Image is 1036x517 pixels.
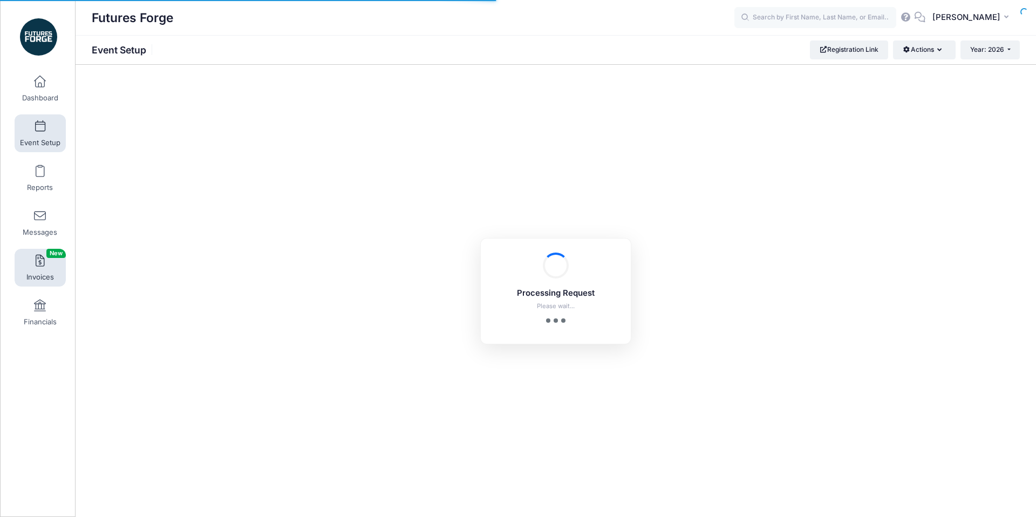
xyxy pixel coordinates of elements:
button: Actions [893,40,955,59]
a: InvoicesNew [15,249,66,287]
button: [PERSON_NAME] [925,5,1020,30]
span: Year: 2026 [970,45,1004,53]
a: Messages [15,204,66,242]
span: New [46,249,66,258]
span: Messages [23,228,57,237]
img: Futures Forge [18,17,59,57]
h5: Processing Request [495,289,617,298]
span: Dashboard [22,93,58,103]
span: Invoices [26,273,54,282]
a: Event Setup [15,114,66,152]
a: Dashboard [15,70,66,107]
p: Please wait... [495,302,617,311]
a: Reports [15,159,66,197]
input: Search by First Name, Last Name, or Email... [734,7,896,29]
a: Financials [15,294,66,331]
a: Registration Link [810,40,888,59]
button: Year: 2026 [960,40,1020,59]
span: Financials [24,317,57,326]
span: Event Setup [20,138,60,147]
h1: Event Setup [92,44,155,56]
h1: Futures Forge [92,5,173,30]
a: Futures Forge [1,11,76,63]
span: Reports [27,183,53,192]
span: [PERSON_NAME] [932,11,1000,23]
